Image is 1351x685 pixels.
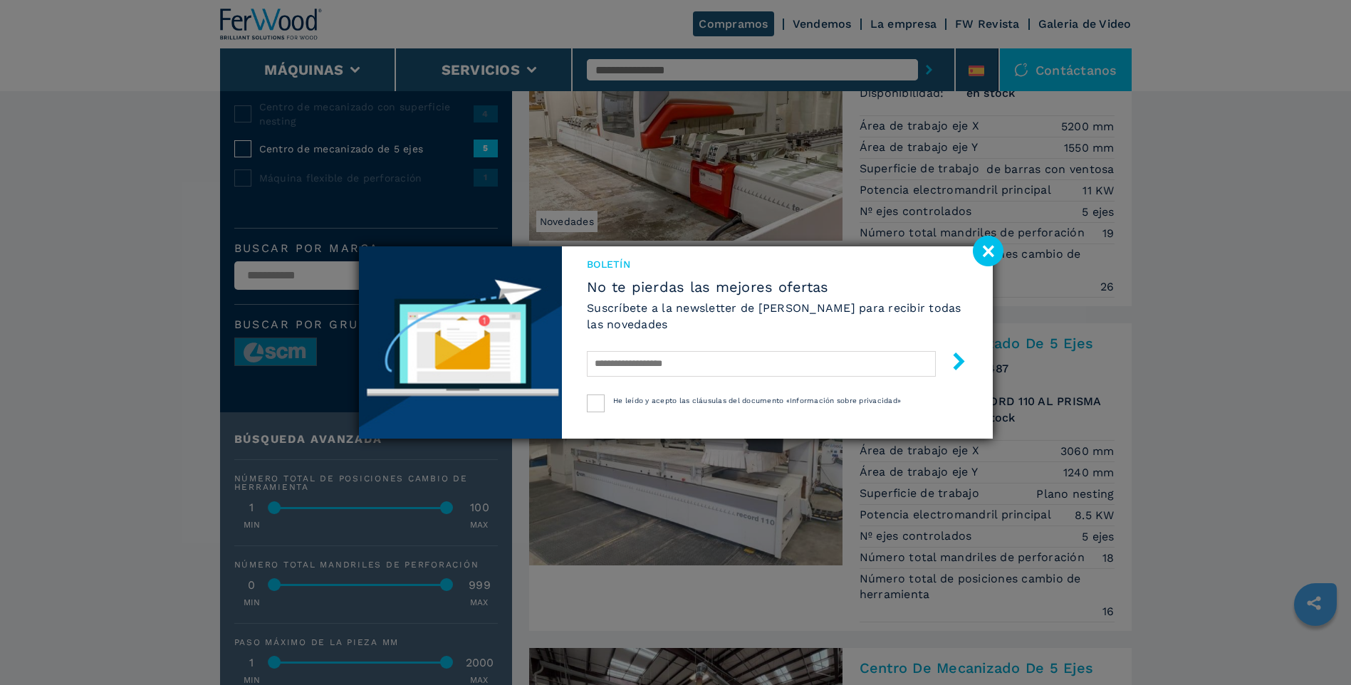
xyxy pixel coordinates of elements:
[587,278,967,296] span: No te pierdas las mejores ofertas
[936,347,968,380] button: submit-button
[587,300,967,333] h6: Suscríbete a la newsletter de [PERSON_NAME] para recibir todas las novedades
[359,246,563,439] img: Newsletter image
[613,397,901,404] span: He leído y acepto las cláusulas del documento «Información sobre privacidad»
[587,257,967,271] span: Boletín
